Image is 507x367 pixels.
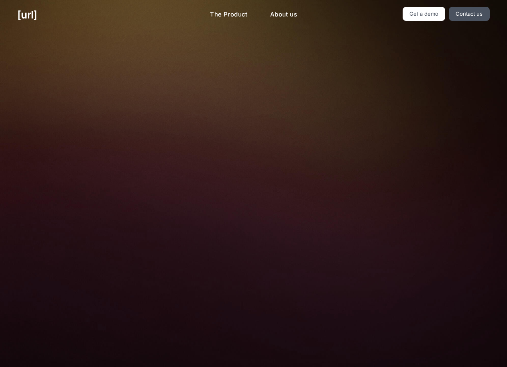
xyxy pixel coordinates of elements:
[180,281,327,289] strong: Your cameras see more when they work together.
[17,7,37,23] a: [URL]
[403,7,446,21] a: Get a demo
[234,330,273,344] a: Get a demo
[151,281,357,318] span: [URL] stitches together every customer journey across every camera — transforming footage into al...
[204,7,254,23] a: The Product
[122,49,385,80] h2: Turn your cameras into AI agents for better retail performance
[264,7,303,23] a: About us
[449,7,490,21] a: Contact us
